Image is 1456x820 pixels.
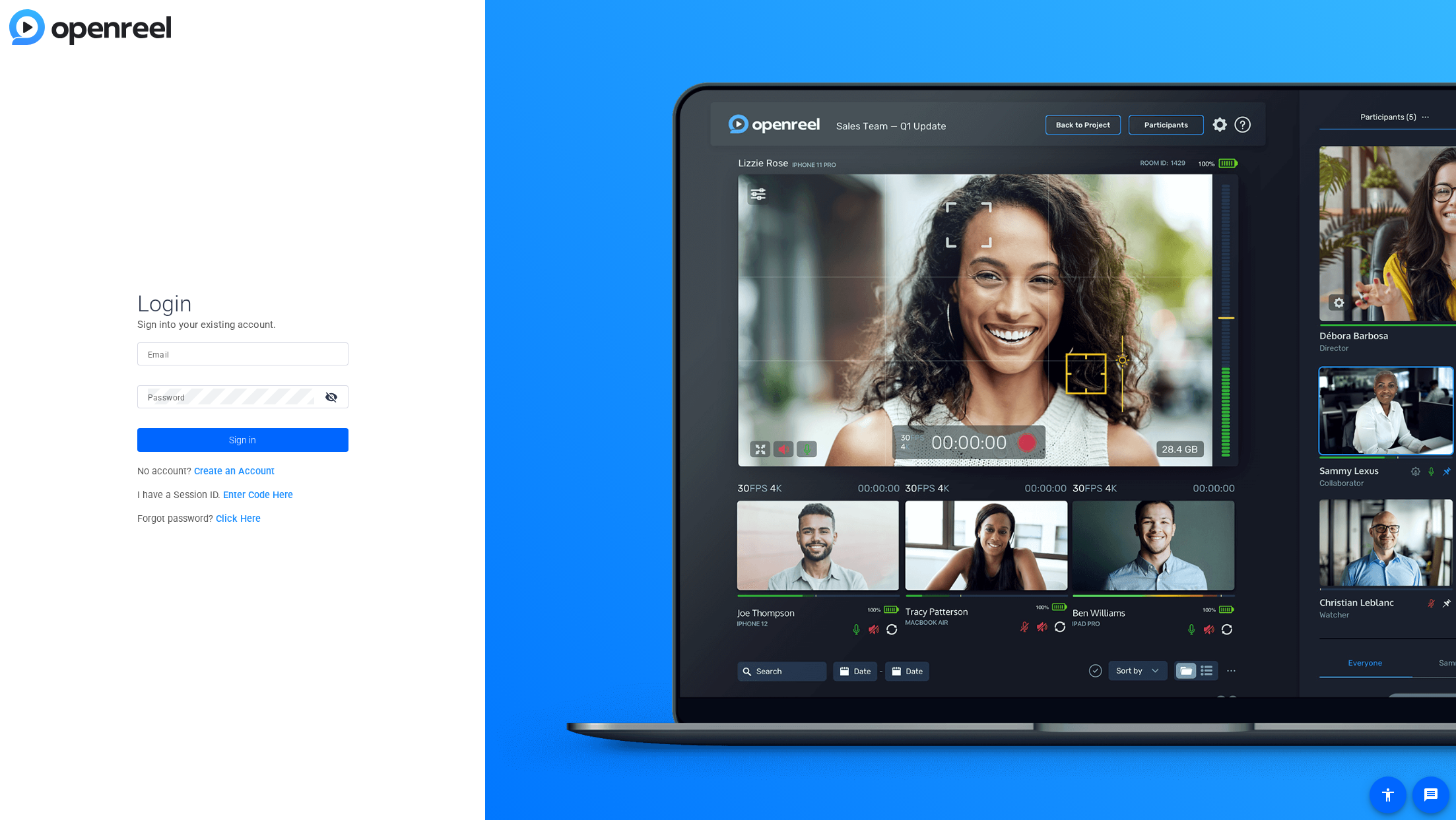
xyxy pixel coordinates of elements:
mat-icon: visibility_off [317,387,348,406]
mat-label: Password [148,393,185,402]
mat-icon: message [1423,787,1439,803]
mat-label: Email [148,350,170,360]
a: Click Here [216,513,261,524]
button: Sign in [137,428,348,452]
span: Login [137,290,348,317]
p: Sign into your existing account. [137,317,348,332]
span: I have a Session ID. [137,489,294,501]
img: blue-gradient.svg [9,9,171,45]
span: Sign in [229,424,256,457]
span: Forgot password? [137,513,261,524]
a: Enter Code Here [223,489,293,501]
mat-icon: accessibility [1380,787,1396,803]
a: Create an Account [194,466,275,477]
input: Enter Email Address [148,346,338,362]
span: No account? [137,466,275,477]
